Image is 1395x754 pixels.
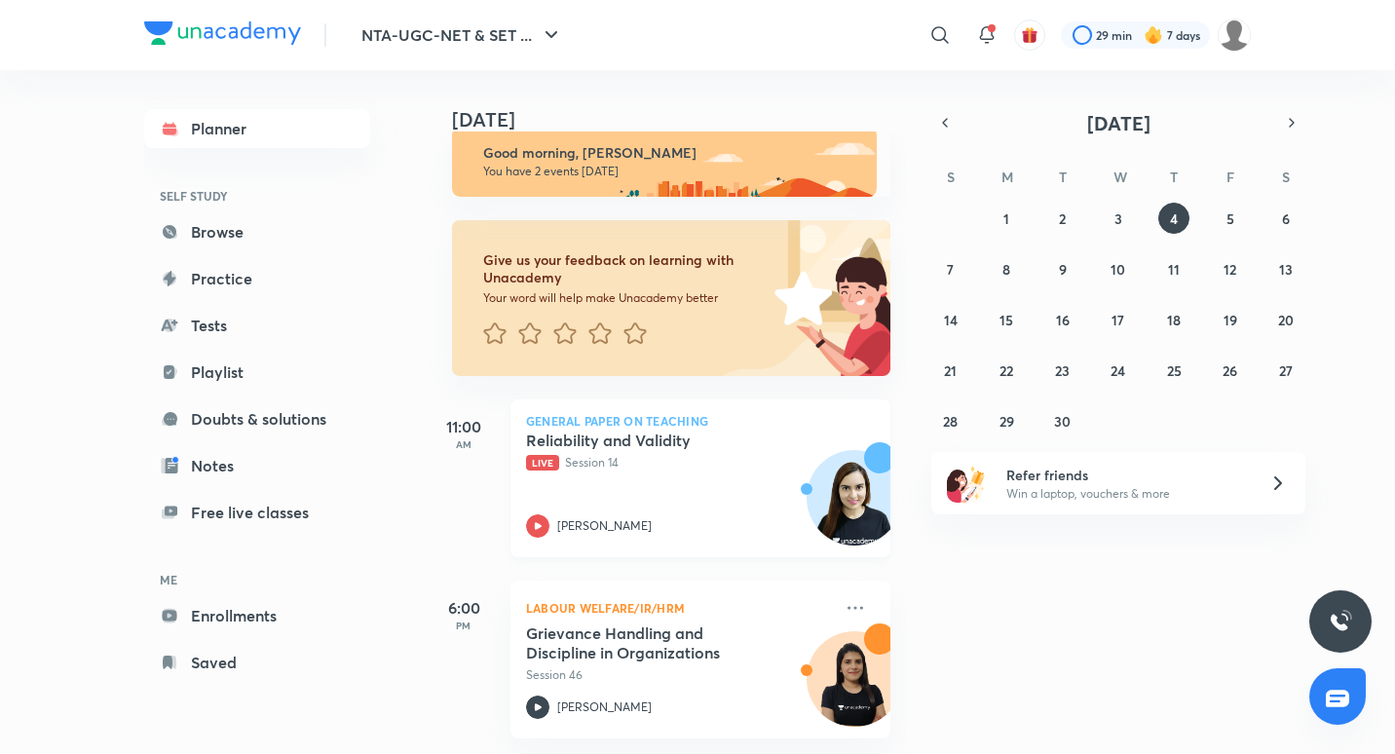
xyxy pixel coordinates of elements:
[1215,304,1246,335] button: September 19, 2025
[1006,485,1246,503] p: Win a laptop, vouchers & more
[1056,311,1070,329] abbr: September 16, 2025
[1270,253,1301,284] button: September 13, 2025
[1226,168,1234,186] abbr: Friday
[1111,361,1125,380] abbr: September 24, 2025
[999,311,1013,329] abbr: September 15, 2025
[1168,260,1180,279] abbr: September 11, 2025
[1224,311,1237,329] abbr: September 19, 2025
[144,446,370,485] a: Notes
[1215,253,1246,284] button: September 12, 2025
[808,461,901,554] img: Avatar
[1059,209,1066,228] abbr: September 2, 2025
[808,642,901,735] img: Avatar
[1278,311,1294,329] abbr: September 20, 2025
[526,596,832,620] p: Labour Welfare/IR/HRM
[1158,253,1189,284] button: September 11, 2025
[1282,209,1290,228] abbr: September 6, 2025
[1167,311,1181,329] abbr: September 18, 2025
[935,355,966,386] button: September 21, 2025
[1103,304,1134,335] button: September 17, 2025
[1001,168,1013,186] abbr: Monday
[1167,361,1182,380] abbr: September 25, 2025
[144,109,370,148] a: Planner
[425,620,503,631] p: PM
[1270,304,1301,335] button: September 20, 2025
[1279,361,1293,380] abbr: September 27, 2025
[1158,355,1189,386] button: September 25, 2025
[947,260,954,279] abbr: September 7, 2025
[1170,209,1178,228] abbr: September 4, 2025
[1111,260,1125,279] abbr: September 10, 2025
[1329,610,1352,633] img: ttu
[557,698,652,716] p: [PERSON_NAME]
[1006,465,1246,485] h6: Refer friends
[959,109,1278,136] button: [DATE]
[991,355,1022,386] button: September 22, 2025
[144,643,370,682] a: Saved
[452,108,910,132] h4: [DATE]
[1270,355,1301,386] button: September 27, 2025
[526,415,875,427] p: General Paper on Teaching
[1158,203,1189,234] button: September 4, 2025
[526,623,769,662] h5: Grievance Handling and Discipline in Organizations
[557,517,652,535] p: [PERSON_NAME]
[1282,168,1290,186] abbr: Saturday
[1047,304,1078,335] button: September 16, 2025
[1279,260,1293,279] abbr: September 13, 2025
[991,253,1022,284] button: September 8, 2025
[144,353,370,392] a: Playlist
[1021,26,1038,44] img: avatar
[991,203,1022,234] button: September 1, 2025
[483,251,768,286] h6: Give us your feedback on learning with Unacademy
[943,412,958,431] abbr: September 28, 2025
[935,405,966,436] button: September 28, 2025
[1170,168,1178,186] abbr: Thursday
[526,455,559,471] span: Live
[991,304,1022,335] button: September 15, 2025
[1054,412,1071,431] abbr: September 30, 2025
[144,259,370,298] a: Practice
[144,21,301,45] img: Company Logo
[1270,203,1301,234] button: September 6, 2025
[483,290,768,306] p: Your word will help make Unacademy better
[1055,361,1070,380] abbr: September 23, 2025
[526,431,769,450] h5: Reliability and Validity
[483,144,859,162] h6: Good morning, [PERSON_NAME]
[144,493,370,532] a: Free live classes
[999,412,1014,431] abbr: September 29, 2025
[1014,19,1045,51] button: avatar
[947,464,986,503] img: referral
[708,220,890,376] img: feedback_image
[991,405,1022,436] button: September 29, 2025
[144,212,370,251] a: Browse
[526,454,832,471] p: Session 14
[935,304,966,335] button: September 14, 2025
[1103,203,1134,234] button: September 3, 2025
[947,168,955,186] abbr: Sunday
[1223,361,1237,380] abbr: September 26, 2025
[1144,25,1163,45] img: streak
[1047,203,1078,234] button: September 2, 2025
[144,306,370,345] a: Tests
[144,179,370,212] h6: SELF STUDY
[1226,209,1234,228] abbr: September 5, 2025
[935,253,966,284] button: September 7, 2025
[1059,260,1067,279] abbr: September 9, 2025
[1003,209,1009,228] abbr: September 1, 2025
[1218,19,1251,52] img: ravleen kaur
[1002,260,1010,279] abbr: September 8, 2025
[526,666,832,684] p: Session 46
[999,361,1013,380] abbr: September 22, 2025
[1087,110,1150,136] span: [DATE]
[944,311,958,329] abbr: September 14, 2025
[944,361,957,380] abbr: September 21, 2025
[144,563,370,596] h6: ME
[1059,168,1067,186] abbr: Tuesday
[1047,405,1078,436] button: September 30, 2025
[144,399,370,438] a: Doubts & solutions
[1047,355,1078,386] button: September 23, 2025
[1114,209,1122,228] abbr: September 3, 2025
[144,596,370,635] a: Enrollments
[1215,203,1246,234] button: September 5, 2025
[1215,355,1246,386] button: September 26, 2025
